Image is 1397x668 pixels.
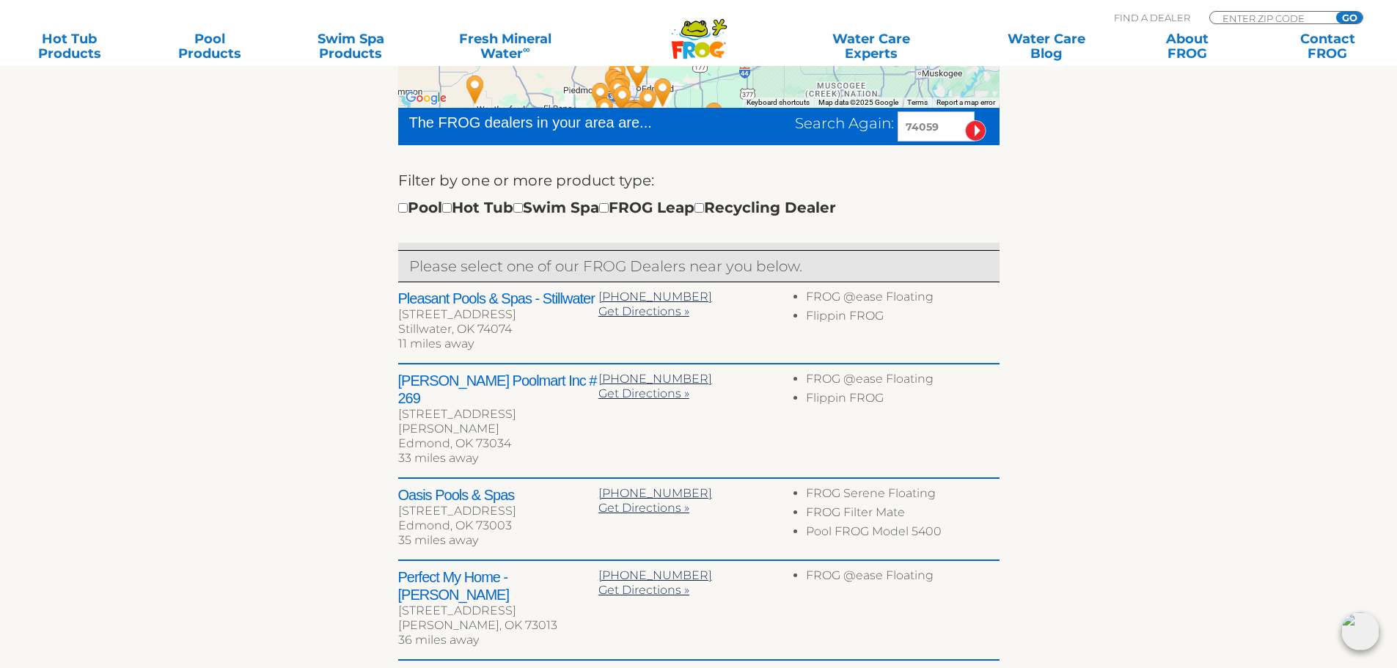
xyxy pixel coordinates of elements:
[398,407,598,436] div: [STREET_ADDRESS][PERSON_NAME]
[409,254,989,278] p: Please select one of our FROG Dealers near you below.
[795,114,894,132] span: Search Again:
[398,486,598,504] h2: Oasis Pools & Spas
[747,98,810,108] button: Keyboard shortcuts
[398,372,598,407] h2: [PERSON_NAME] Poolmart Inc # 269
[398,337,474,350] span: 11 miles away
[697,97,731,136] div: Crystal Clear Pools - 43 miles away.
[605,68,639,108] div: Leslie's Poolmart, Inc. # 32 - 45 miles away.
[598,486,712,500] a: [PHONE_NUMBER]
[598,372,712,386] a: [PHONE_NUMBER]
[806,290,999,309] li: FROG @ease Floating
[615,95,649,134] div: Leslie's Poolmart, Inc. # 432 - 51 miles away.
[398,451,478,465] span: 33 miles away
[818,98,898,106] span: Map data ©2025 Google
[398,618,598,633] div: [PERSON_NAME], OK 73013
[398,169,654,192] label: Filter by one or more product type:
[806,568,999,587] li: FROG @ease Floating
[598,290,712,304] a: [PHONE_NUMBER]
[1341,612,1379,650] img: openIcon
[619,96,653,136] div: Country Leisure Manufacturing - 50 miles away.
[458,70,492,109] div: Hoffman Pools & Spas - 99 miles away.
[806,372,999,391] li: FROG @ease Floating
[398,518,598,533] div: Edmond, OK 73003
[523,43,530,55] sup: ∞
[15,32,124,61] a: Hot TubProducts
[155,32,265,61] a: PoolProducts
[601,73,635,112] div: Emerald Springs Pools & Spas - 47 miles away.
[398,504,598,518] div: [STREET_ADDRESS]
[402,89,450,108] img: Google
[1336,12,1363,23] input: GO
[615,96,648,136] div: Fox Pools of Central Oklahoma - 51 miles away.
[806,309,999,328] li: Flippin FROG
[619,94,653,133] div: Leisure Time Pools & Spas - South - 49 miles away.
[398,307,598,322] div: [STREET_ADDRESS]
[584,77,617,117] div: Leslie's Poolmart, Inc. # 694 - 54 miles away.
[402,89,450,108] a: Open this area in Google Maps (opens a new window)
[624,49,658,89] div: Leslie's Poolmart Inc # 269 - 33 miles away.
[1273,32,1382,61] a: ContactFROG
[806,524,999,543] li: Pool FROG Model 5400
[398,290,598,307] h2: Pleasant Pools & Spas - Stillwater
[398,436,598,451] div: Edmond, OK 73034
[806,391,999,410] li: Flippin FROG
[598,501,689,515] a: Get Directions »
[398,603,598,618] div: [STREET_ADDRESS]
[604,73,638,112] div: Leisure Time Pools & Spas - 46 miles away.
[398,633,479,647] span: 36 miles away
[1114,11,1190,24] p: Find A Dealer
[296,32,406,61] a: Swim SpaProducts
[598,568,712,582] a: [PHONE_NUMBER]
[398,568,598,603] h2: Perfect My Home - [PERSON_NAME]
[398,322,598,337] div: Stillwater, OK 74074
[965,120,986,142] input: Submit
[806,505,999,524] li: FROG Filter Mate
[1221,12,1320,24] input: Zip Code Form
[588,92,622,131] div: Leslie's Poolmart, Inc. # 1072 - 57 miles away.
[598,583,689,597] a: Get Directions »
[398,196,836,219] div: Pool Hot Tub Swim Spa FROG Leap Recycling Dealer
[936,98,995,106] a: Report a map error
[907,98,928,106] a: Terms
[436,32,573,61] a: Fresh MineralWater∞
[598,304,689,318] a: Get Directions »
[646,73,680,112] div: Leslie's Poolmart, Inc. # 882 - 36 miles away.
[598,386,689,400] a: Get Directions »
[620,97,653,136] div: Bullfrog Spas of OKC - 50 miles away.
[631,83,665,122] div: Leslie's Poolmart, Inc. # 760 - 43 miles away.
[991,32,1101,61] a: Water CareBlog
[782,32,960,61] a: Water CareExperts
[806,486,999,505] li: FROG Serene Floating
[606,80,639,120] div: Galaxy Home Recreation - South OKC - 48 miles away.
[1132,32,1242,61] a: AboutFROG
[409,111,705,133] div: The FROG dealers in your area are...
[398,533,478,547] span: 35 miles away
